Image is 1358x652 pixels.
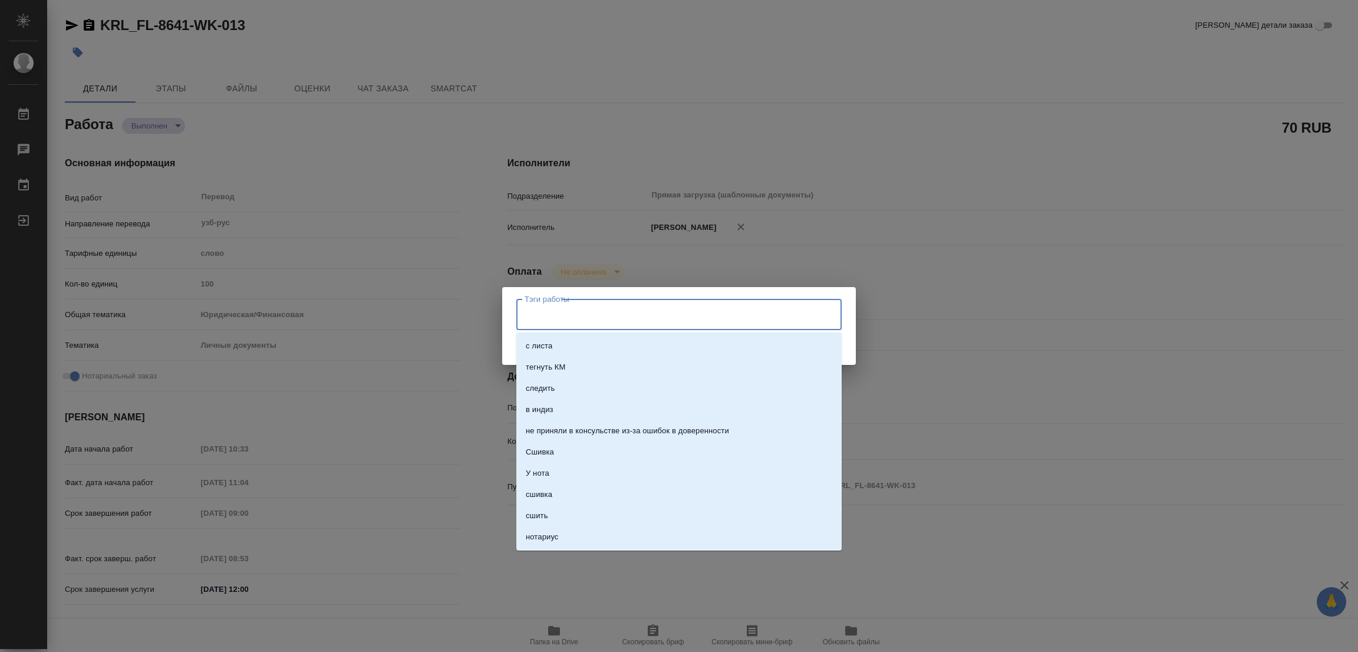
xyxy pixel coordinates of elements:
p: Сшивка [526,446,554,458]
p: не приняли в консульстве из-за ошибок в доверенности [526,425,729,437]
p: нотариус [526,531,558,543]
p: У нота [526,467,549,479]
p: следить [526,383,555,394]
p: с листа [526,340,552,352]
p: сшить [526,510,548,522]
p: сшивка [526,489,552,500]
p: тегнуть КМ [526,361,565,373]
p: в индиз [526,404,553,416]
